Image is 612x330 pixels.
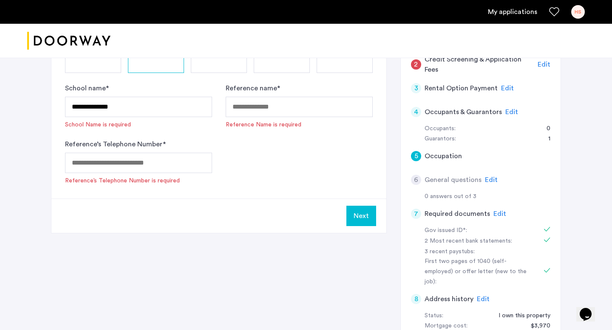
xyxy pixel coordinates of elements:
[411,107,421,117] div: 4
[571,5,585,19] div: HS
[346,206,376,226] button: Next
[425,134,456,144] div: Guarantors:
[65,176,212,185] span: Reference’s Telephone Number is required
[411,83,421,93] div: 3
[226,120,373,129] span: Reference Name is required
[488,7,537,17] a: My application
[493,210,506,217] span: Edit
[501,85,514,92] span: Edit
[425,257,532,287] div: First two pages of 1040 (self-employed) or offer letter (new to the job):
[576,296,603,322] iframe: chat widget
[485,176,498,183] span: Edit
[477,296,490,302] span: Edit
[425,294,473,304] h5: Address history
[425,236,532,246] div: 2 Most recent bank statements:
[411,151,421,161] div: 5
[505,109,518,115] span: Edit
[540,134,550,144] div: 1
[538,61,550,68] span: Edit
[549,7,559,17] a: Favorites
[425,311,443,321] div: Status:
[538,124,550,134] div: 0
[425,247,532,257] div: 3 recent paystubs:
[411,175,421,185] div: 6
[425,151,462,161] h5: Occupation
[425,192,550,202] div: 0 answers out of 3
[226,83,280,93] label: Reference name *
[425,54,535,75] h5: Credit Screening & Application Fees
[425,107,502,117] h5: Occupants & Guarantors
[411,209,421,219] div: 7
[411,294,421,304] div: 8
[65,139,166,149] label: Reference’s Telephone Number *
[425,83,498,93] h5: Rental Option Payment
[425,226,532,236] div: Gov issued ID*:
[411,59,421,70] div: 2
[27,25,110,57] img: logo
[490,311,550,321] div: I own this property
[65,83,109,93] label: School name *
[425,175,482,185] h5: General questions
[65,120,212,129] span: School Name is required
[27,25,110,57] a: Cazamio logo
[425,124,456,134] div: Occupants:
[425,209,490,219] h5: Required documents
